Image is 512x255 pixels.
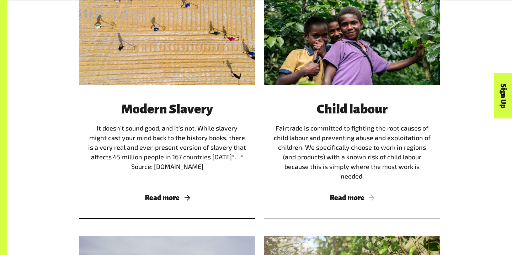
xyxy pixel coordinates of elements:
[87,102,247,116] h3: Modern Slavery
[272,102,432,116] h3: Child labour
[87,102,247,181] div: It doesn’t sound good, and it’s not. While slavery might cast your mind back to the history books...
[87,194,247,202] span: Read more
[272,194,432,202] span: Read more
[272,102,432,181] div: Fairtrade is committed to fighting the root causes of child labour and preventing abuse and explo...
